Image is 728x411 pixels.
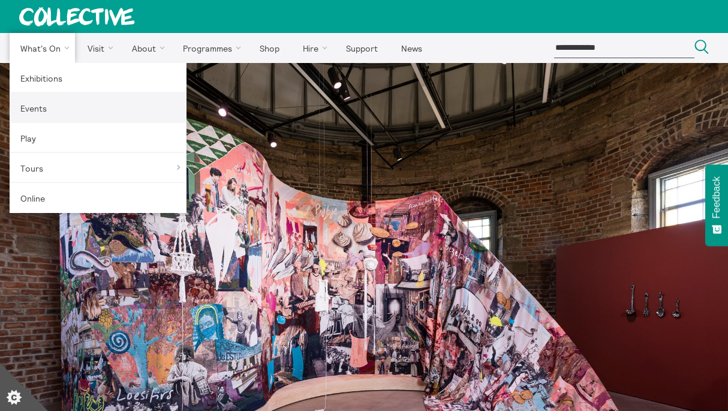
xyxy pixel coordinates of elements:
[705,164,728,246] button: Feedback - Show survey
[390,33,432,63] a: News
[711,176,722,218] span: Feedback
[335,33,388,63] a: Support
[77,33,119,63] a: Visit
[121,33,170,63] a: About
[10,33,75,63] a: What's On
[10,153,186,183] a: Tours
[10,183,186,213] a: Online
[249,33,290,63] a: Shop
[10,123,186,153] a: Play
[293,33,333,63] a: Hire
[10,93,186,123] a: Events
[10,63,186,93] a: Exhibitions
[173,33,247,63] a: Programmes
